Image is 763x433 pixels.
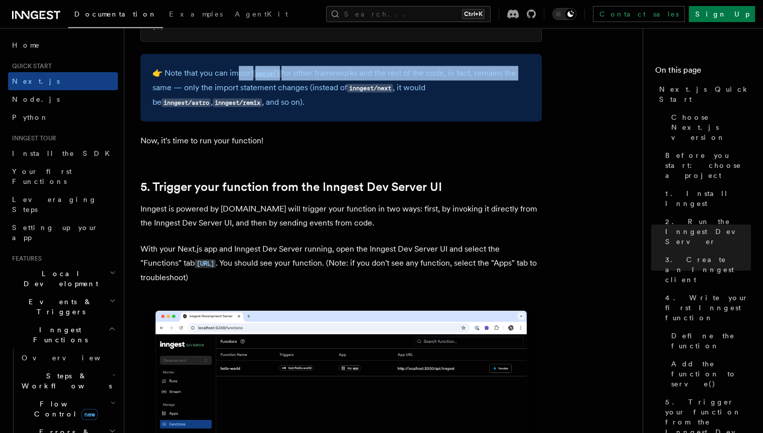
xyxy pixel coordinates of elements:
[8,72,118,90] a: Next.js
[229,3,294,27] a: AgentKit
[8,265,118,293] button: Local Development
[665,150,751,180] span: Before you start: choose a project
[8,190,118,219] a: Leveraging Steps
[140,134,542,148] p: Now, it's time to run your function!
[661,146,751,184] a: Before you start: choose a project
[8,293,118,321] button: Events & Triggers
[593,6,685,22] a: Contact sales
[8,134,56,142] span: Inngest tour
[153,23,164,30] span: });
[671,112,751,142] span: Choose Next.js version
[163,3,229,27] a: Examples
[667,355,751,393] a: Add the function to serve()
[74,10,157,18] span: Documentation
[665,293,751,323] span: 4. Write your first Inngest function
[140,202,542,230] p: Inngest is powered by [DOMAIN_NAME] will trigger your function in two ways: first, by invoking it...
[8,321,118,349] button: Inngest Functions
[12,195,97,213] span: Leveraging Steps
[235,10,288,18] span: AgentKit
[655,80,751,108] a: Next.js Quick Start
[8,297,109,317] span: Events & Triggers
[8,162,118,190] a: Your first Functions
[169,10,223,18] span: Examples
[8,108,118,126] a: Python
[22,354,125,362] span: Overview
[661,251,751,289] a: 3. Create an Inngest client
[689,6,755,22] a: Sign Up
[195,260,216,268] code: [URL]
[18,399,110,419] span: Flow Control
[12,224,98,242] span: Setting up your app
[12,149,116,157] span: Install the SDK
[661,184,751,212] a: 1. Install Inngest
[8,325,108,345] span: Inngest Functions
[162,99,211,107] code: inngest/astro
[655,64,751,80] h4: On this page
[661,289,751,327] a: 4. Write your first Inngest function
[18,371,112,391] span: Steps & Workflows
[8,90,118,108] a: Node.js
[665,255,751,285] span: 3. Create an Inngest client
[18,349,118,367] a: Overview
[8,62,52,70] span: Quick start
[326,6,491,22] button: Search...Ctrl+K
[152,66,530,110] p: 👉 Note that you can import for other frameworks and the rest of the code, in fact, remains the sa...
[12,167,72,185] span: Your first Functions
[667,108,751,146] a: Choose Next.js version
[665,216,751,247] span: 2. Run the Inngest Dev Server
[8,219,118,247] a: Setting up your app
[12,40,40,50] span: Home
[665,188,751,208] span: 1. Install Inngest
[18,395,118,423] button: Flow Controlnew
[8,269,109,289] span: Local Development
[140,242,542,285] p: With your Next.js app and Inngest Dev Server running, open the Inngest Dev Server UI and select t...
[671,359,751,389] span: Add the function to serve()
[671,331,751,351] span: Define the function
[8,36,118,54] a: Home
[552,8,576,20] button: Toggle dark mode
[18,367,118,395] button: Steps & Workflows
[659,84,751,104] span: Next.js Quick Start
[195,258,216,268] a: [URL]
[462,9,485,19] kbd: Ctrl+K
[12,95,60,103] span: Node.js
[667,327,751,355] a: Define the function
[8,255,42,263] span: Features
[81,409,98,420] span: new
[68,3,163,28] a: Documentation
[347,84,393,93] code: inngest/next
[213,99,262,107] code: inngest/remix
[8,144,118,162] a: Install the SDK
[253,68,281,78] a: serve()
[12,113,49,121] span: Python
[661,212,751,251] a: 2. Run the Inngest Dev Server
[253,70,281,78] code: serve()
[12,77,60,85] span: Next.js
[140,180,442,194] a: 5. Trigger your function from the Inngest Dev Server UI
